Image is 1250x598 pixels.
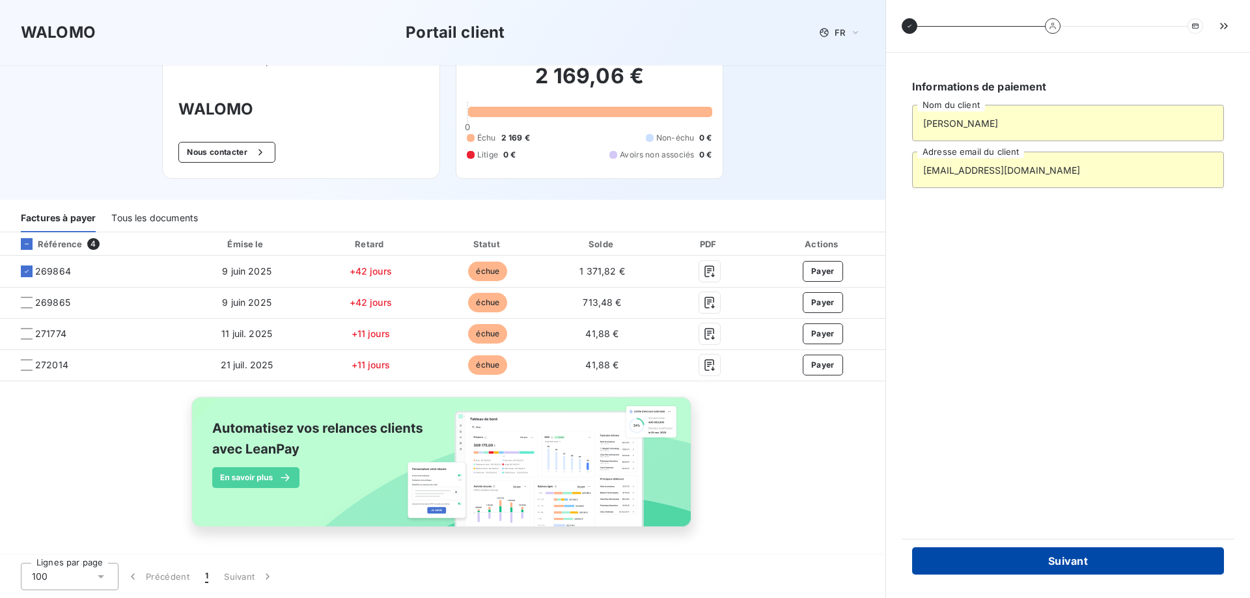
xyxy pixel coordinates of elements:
[548,238,656,251] div: Solde
[185,238,309,251] div: Émise le
[352,359,390,370] span: +11 jours
[350,297,392,308] span: +42 jours
[503,149,516,161] span: 0 €
[763,238,883,251] div: Actions
[579,265,625,277] span: 1 371,82 €
[468,262,507,281] span: échue
[912,105,1224,141] input: placeholder
[205,570,208,583] span: 1
[314,238,427,251] div: Retard
[222,265,271,277] span: 9 juin 2025
[32,570,48,583] span: 100
[350,265,392,277] span: +42 jours
[178,98,424,121] h3: WALOMO
[620,149,694,161] span: Avoirs non associés
[501,132,530,144] span: 2 169 €
[468,355,507,375] span: échue
[21,21,96,44] h3: WALOMO
[216,563,282,590] button: Suivant
[803,292,843,313] button: Payer
[912,79,1224,94] h6: Informations de paiement
[803,261,843,282] button: Payer
[803,323,843,344] button: Payer
[222,297,271,308] span: 9 juin 2025
[467,63,712,102] h2: 2 169,06 €
[912,547,1224,575] button: Suivant
[87,238,99,250] span: 4
[468,324,507,344] span: échue
[803,355,843,375] button: Payer
[35,296,70,309] span: 269865
[432,238,543,251] div: Statut
[661,238,758,251] div: PDF
[477,149,498,161] span: Litige
[912,152,1224,188] input: placeholder
[35,327,66,340] span: 271774
[656,132,694,144] span: Non-échu
[21,205,96,232] div: Factures à payer
[35,265,71,278] span: 269864
[835,27,845,38] span: FR
[465,122,470,132] span: 0
[406,21,505,44] h3: Portail client
[699,132,712,144] span: 0 €
[585,359,618,370] span: 41,88 €
[468,293,507,312] span: échue
[178,142,275,163] button: Nous contacter
[118,563,197,590] button: Précédent
[35,359,68,372] span: 272014
[10,238,82,250] div: Référence
[699,149,712,161] span: 0 €
[583,297,621,308] span: 713,48 €
[477,132,496,144] span: Échu
[180,389,706,549] img: banner
[221,359,273,370] span: 21 juil. 2025
[197,563,216,590] button: 1
[585,328,618,339] span: 41,88 €
[352,328,390,339] span: +11 jours
[111,205,198,232] div: Tous les documents
[221,328,272,339] span: 11 juil. 2025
